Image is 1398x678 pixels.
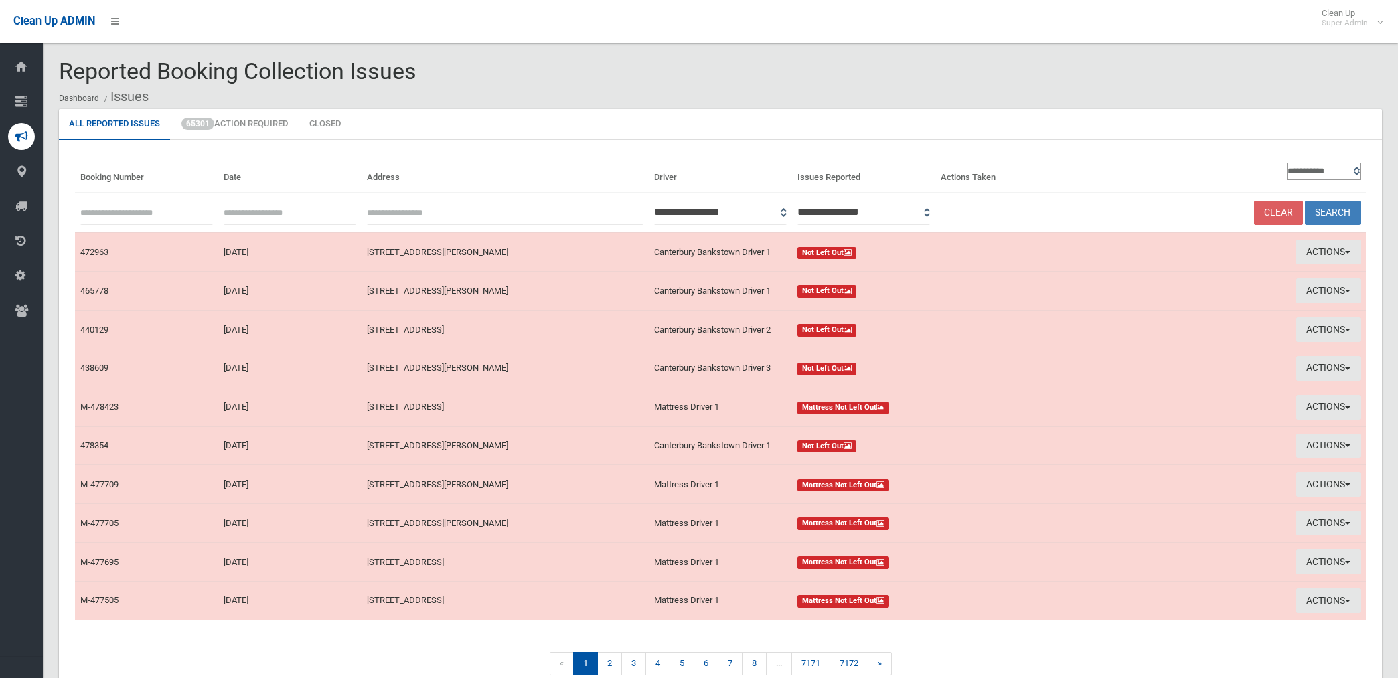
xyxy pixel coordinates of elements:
td: [DATE] [218,426,362,465]
a: Closed [299,109,351,140]
a: 65301Action Required [171,109,298,140]
a: All Reported Issues [59,109,170,140]
td: [STREET_ADDRESS][PERSON_NAME] [362,504,648,543]
a: Mattress Not Left Out [797,477,1073,493]
a: 440129 [80,325,108,335]
button: Actions [1296,549,1361,574]
button: Actions [1296,588,1361,613]
button: Actions [1296,278,1361,303]
td: [STREET_ADDRESS][PERSON_NAME] [362,272,648,311]
li: Issues [101,84,149,109]
a: Mattress Not Left Out [797,399,1073,415]
button: Actions [1296,472,1361,497]
a: M-478423 [80,402,119,412]
td: [STREET_ADDRESS] [362,543,648,582]
a: 478354 [80,440,108,450]
th: Date [218,156,362,193]
th: Driver [649,156,792,193]
td: Canterbury Bankstown Driver 1 [649,426,792,465]
span: Clean Up [1315,8,1381,28]
span: Mattress Not Left Out [797,402,889,414]
small: Super Admin [1322,18,1368,28]
button: Actions [1296,240,1361,264]
a: Not Left Out [797,244,1073,260]
td: Mattress Driver 1 [649,388,792,426]
span: Not Left Out [797,285,856,298]
a: Mattress Not Left Out [797,592,1073,608]
th: Actions Taken [935,156,1079,193]
a: 8 [742,652,767,675]
button: Actions [1296,317,1361,342]
a: 6 [694,652,718,675]
td: [STREET_ADDRESS][PERSON_NAME] [362,465,648,504]
button: Actions [1296,511,1361,535]
td: Canterbury Bankstown Driver 1 [649,272,792,311]
span: Mattress Not Left Out [797,556,889,569]
a: 4 [645,652,670,675]
td: Canterbury Bankstown Driver 3 [649,349,792,388]
button: Actions [1296,434,1361,458]
a: Dashboard [59,94,99,103]
td: [DATE] [218,272,362,311]
a: Not Left Out [797,360,1073,376]
a: Mattress Not Left Out [797,554,1073,570]
a: 2 [597,652,622,675]
a: M-477695 [80,557,119,567]
a: Not Left Out [797,438,1073,454]
a: 465778 [80,286,108,296]
td: [DATE] [218,504,362,543]
td: [DATE] [218,388,362,426]
span: Not Left Out [797,324,856,337]
span: Mattress Not Left Out [797,595,889,608]
td: Canterbury Bankstown Driver 2 [649,311,792,349]
td: Mattress Driver 1 [649,582,792,620]
a: » [868,652,892,675]
span: Not Left Out [797,247,856,260]
td: [STREET_ADDRESS] [362,582,648,620]
a: 3 [621,652,646,675]
td: Mattress Driver 1 [649,504,792,543]
td: [DATE] [218,543,362,582]
td: [DATE] [218,232,362,271]
a: 7171 [791,652,830,675]
a: 438609 [80,363,108,373]
a: M-477505 [80,595,119,605]
a: 7 [718,652,743,675]
a: M-477709 [80,479,119,489]
td: Mattress Driver 1 [649,465,792,504]
a: 7172 [830,652,868,675]
td: [DATE] [218,349,362,388]
td: [DATE] [218,311,362,349]
span: 1 [573,652,598,675]
a: Not Left Out [797,283,1073,299]
span: Not Left Out [797,363,856,375]
span: « [550,652,574,675]
button: Actions [1296,356,1361,381]
span: Not Left Out [797,440,856,453]
th: Address [362,156,648,193]
span: Mattress Not Left Out [797,517,889,530]
span: ... [766,652,792,675]
td: [STREET_ADDRESS][PERSON_NAME] [362,349,648,388]
td: [DATE] [218,582,362,620]
a: M-477705 [80,518,119,528]
td: Mattress Driver 1 [649,543,792,582]
td: [DATE] [218,465,362,504]
a: Not Left Out [797,322,1073,338]
td: [STREET_ADDRESS][PERSON_NAME] [362,232,648,271]
a: 5 [670,652,694,675]
a: Clear [1254,201,1303,226]
td: Canterbury Bankstown Driver 1 [649,232,792,271]
span: Reported Booking Collection Issues [59,58,416,84]
span: Mattress Not Left Out [797,479,889,492]
td: [STREET_ADDRESS] [362,311,648,349]
th: Booking Number [75,156,218,193]
th: Issues Reported [792,156,935,193]
td: [STREET_ADDRESS] [362,388,648,426]
a: 472963 [80,247,108,257]
td: [STREET_ADDRESS][PERSON_NAME] [362,426,648,465]
span: Clean Up ADMIN [13,15,95,27]
button: Actions [1296,395,1361,420]
a: Mattress Not Left Out [797,515,1073,531]
span: 65301 [181,118,214,130]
